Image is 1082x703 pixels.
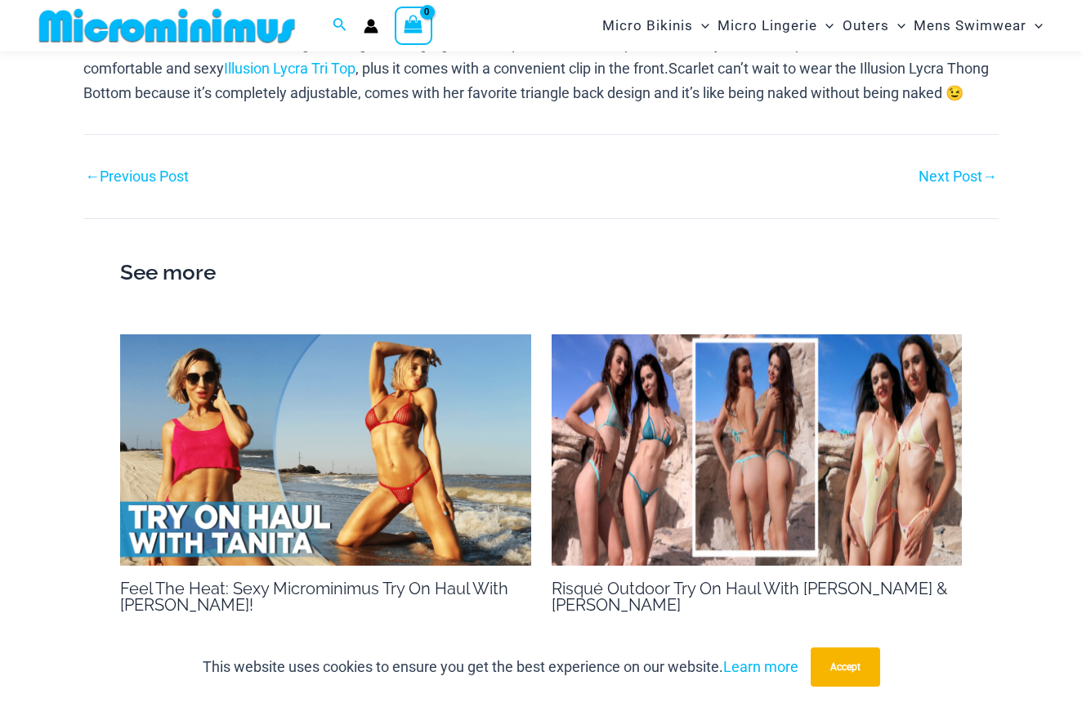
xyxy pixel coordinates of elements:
img: TANITA v1 YT BLOG Thumbnail [120,334,531,566]
button: Accept [811,647,880,687]
a: View Shopping Cart, empty [395,7,432,44]
a: OutersMenu ToggleMenu Toggle [838,5,910,47]
a: Account icon link [364,19,378,34]
span: Micro Bikinis [602,5,693,47]
span: Outers [843,5,889,47]
p: This website uses cookies to ensure you get the best experience on our website. [203,655,798,679]
a: Micro BikinisMenu ToggleMenu Toggle [598,5,713,47]
span: → [982,168,997,185]
a: Feel The Heat: Sexy Microminimus Try On Haul With [PERSON_NAME]! [120,579,508,615]
span: Mens Swimwear [914,5,1026,47]
img: MM SHOP LOGO FLAT [33,7,302,44]
nav: Post navigation [83,134,999,189]
span: Micro Lingerie [718,5,817,47]
a: ←Previous Post [85,169,189,184]
span: Menu Toggle [817,5,834,47]
a: Mens SwimwearMenu ToggleMenu Toggle [910,5,1047,47]
nav: Site Navigation [596,2,1049,49]
span: Menu Toggle [889,5,905,47]
span: Menu Toggle [693,5,709,47]
span: An added bonus? No tan lines! Scarlet can’t get enough of the gorgeous one piece with its unique ... [83,11,979,77]
h2: See more [120,256,962,290]
a: Search icon link [333,16,347,36]
span: Scarlet can’t wait to wear the Illusion Lycra Thong Bottom because it’s completely adjustable, co... [83,60,989,101]
span: ← [85,168,100,185]
span: Menu Toggle [1026,5,1043,47]
a: Learn more [723,658,798,675]
a: Next Post→ [919,169,997,184]
img: TOH Kristy Zoe 01 [552,334,963,566]
a: Risqué Outdoor Try On Haul With [PERSON_NAME] & [PERSON_NAME] [552,579,947,615]
a: Illusion Lycra Tri Top [224,60,355,77]
a: Micro LingerieMenu ToggleMenu Toggle [713,5,838,47]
